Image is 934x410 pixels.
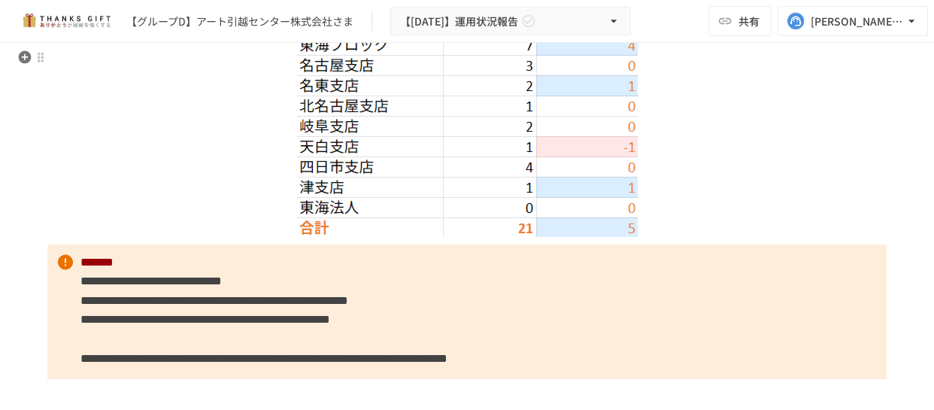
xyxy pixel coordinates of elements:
[400,12,518,31] span: 【[DATE]】運用状況報告
[297,16,638,237] img: ZdpCFZgGmNpDBEFUSZdOUut4XScRa9680ag2bpUFJBK
[390,7,631,36] button: 【[DATE]】運用状況報告
[778,6,928,36] button: [PERSON_NAME][EMAIL_ADDRESS][DOMAIN_NAME]
[811,12,904,31] div: [PERSON_NAME][EMAIL_ADDRESS][DOMAIN_NAME]
[126,14,353,29] div: 【グループD】アート引越センター株式会社さま
[738,13,760,29] span: 共有
[708,6,772,36] button: 共有
[18,9,114,33] img: mMP1OxWUAhQbsRWCurg7vIHe5HqDpP7qZo7fRoNLXQh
